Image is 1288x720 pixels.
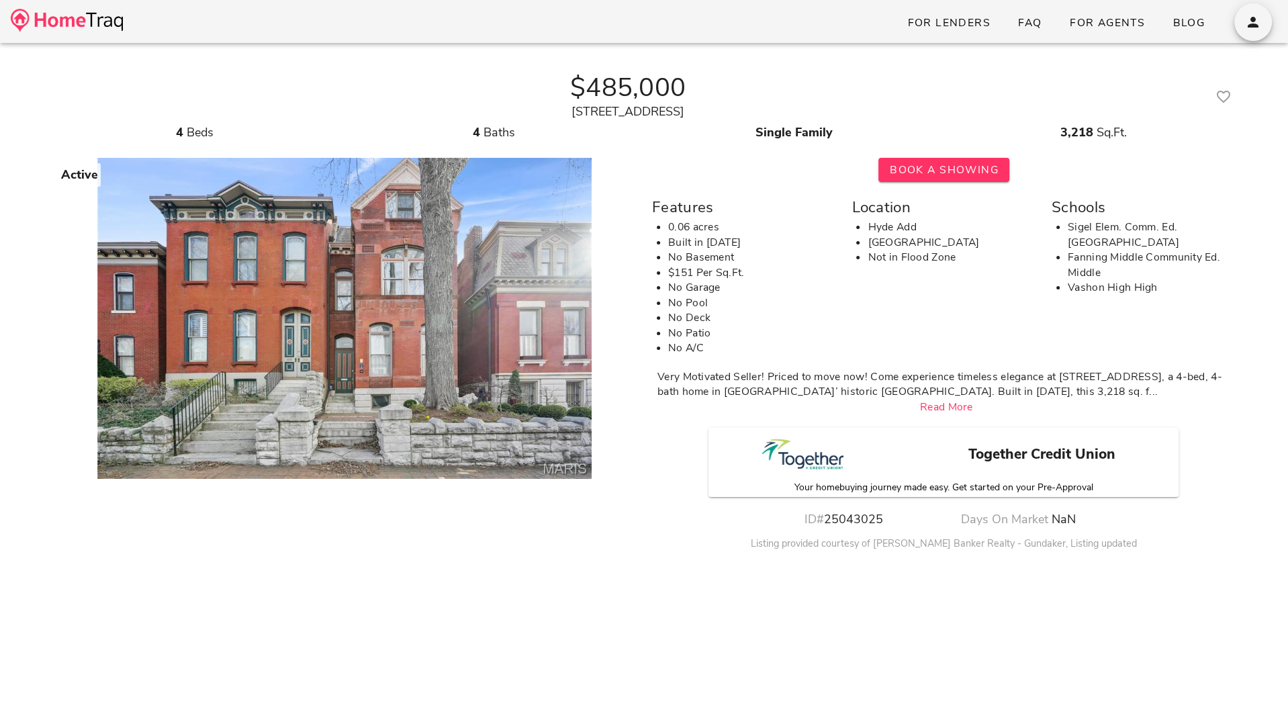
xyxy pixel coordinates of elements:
li: 0.06 acres [668,220,835,235]
div: Very Motivated Seller! Priced to move now! Come experience timeless elegance at [STREET_ADDRESS],... [657,369,1236,400]
span: ... [1149,384,1158,399]
span: For Agents [1069,15,1145,30]
strong: Single Family [755,124,833,140]
span: For Lenders [907,15,991,30]
a: FAQ [1007,11,1053,35]
span: FAQ [1017,15,1042,30]
span: Sq.Ft. [1097,124,1127,140]
div: [STREET_ADDRESS] [53,103,1203,121]
a: Read More [920,400,973,414]
strong: Active [61,167,98,183]
span: Baths [484,124,515,140]
strong: $485,000 [570,70,686,105]
span: Days On Market [961,511,1048,527]
li: No A/C [668,341,835,356]
strong: 4 [473,124,480,140]
li: No Pool [668,296,835,311]
span: ID# [804,511,824,527]
div: Location [852,195,1035,220]
div: Features [652,195,835,220]
div: Your homebuying journey made easy. Get started on your Pre-Approval [708,481,1179,492]
li: No Garage [668,280,835,296]
li: No Patio [668,326,835,341]
iframe: Chat Widget [1221,656,1288,720]
img: desktop-logo.34a1112.png [11,9,123,32]
a: For Agents [1058,11,1156,35]
a: Blog [1161,11,1215,35]
a: For Lenders [896,11,1001,35]
li: Fanning Middle Community Ed. Middle [1068,250,1235,280]
strong: 3,218 [1060,124,1093,140]
h3: Together Credit Union [913,444,1170,465]
li: [GEOGRAPHIC_DATA] [868,235,1035,251]
a: Together Credit Union Your homebuying journey made easy. Get started on your Pre-Approval [717,428,1170,497]
div: 25043025 [769,510,919,529]
li: Vashon High High [1068,280,1235,296]
li: $151 Per Sq.Ft. [668,265,835,281]
div: Schools [1052,195,1235,220]
li: Sigel Elem. Comm. Ed. [GEOGRAPHIC_DATA] [1068,220,1235,250]
li: No Basement [668,250,835,265]
li: Not in Flood Zone [868,250,1035,265]
span: Blog [1172,15,1205,30]
button: Book A Showing [878,158,1009,182]
li: Hyde Add [868,220,1035,235]
span: NaN [1052,511,1076,527]
small: Listing provided courtesy of [PERSON_NAME] Banker Realty - Gundaker, Listing updated [751,537,1137,550]
li: Built in [DATE] [668,235,835,251]
li: No Deck [668,310,835,326]
span: Beds [187,124,214,140]
strong: 4 [176,124,183,140]
span: Book A Showing [889,163,999,177]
